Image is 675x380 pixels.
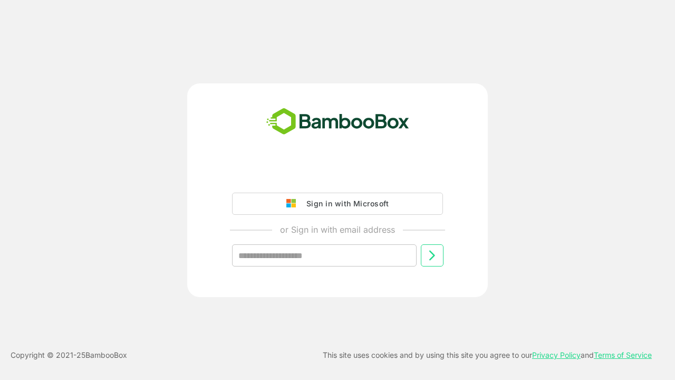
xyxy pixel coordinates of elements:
div: Sign in with Microsoft [301,197,389,211]
p: This site uses cookies and by using this site you agree to our and [323,349,652,362]
p: Copyright © 2021- 25 BambooBox [11,349,127,362]
button: Sign in with Microsoft [232,193,443,215]
a: Privacy Policy [532,350,581,359]
img: google [286,199,301,208]
p: or Sign in with email address [280,223,395,236]
a: Terms of Service [594,350,652,359]
iframe: Sign in with Google Button [227,163,448,186]
img: bamboobox [261,104,415,139]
